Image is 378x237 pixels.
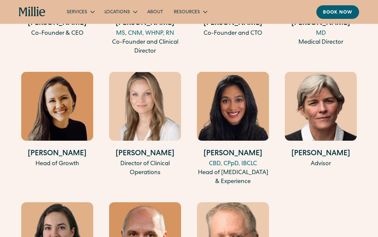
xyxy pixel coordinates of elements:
div: CBD, CPpD, IBCLC [197,160,269,168]
div: Co-Founder and CTO [197,29,269,38]
h4: [PERSON_NAME] [197,149,269,160]
div: Locations [99,6,142,17]
div: Resources [174,9,200,16]
a: home [19,7,45,17]
div: Advisor [285,160,357,168]
div: Services [67,9,87,16]
div: Services [61,6,99,17]
div: Head of Growth [21,160,93,168]
a: Book now [316,5,359,19]
div: Book now [323,9,352,16]
div: Head of [MEDICAL_DATA] & Experience [197,168,269,186]
div: Co-Founder & CEO [21,29,93,38]
div: Director of Clinical Operations [109,160,181,177]
h4: [PERSON_NAME] [285,149,357,160]
div: Locations [104,9,130,16]
div: MS, CNM, WHNP, RN [109,29,181,38]
div: Medical Director [285,38,357,47]
div: Co-Founder and Clinical Director [109,38,181,56]
div: Resources [168,6,212,17]
a: About [142,6,168,17]
h4: [PERSON_NAME] [109,149,181,160]
div: MD [285,29,357,38]
h4: [PERSON_NAME] [21,149,93,160]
